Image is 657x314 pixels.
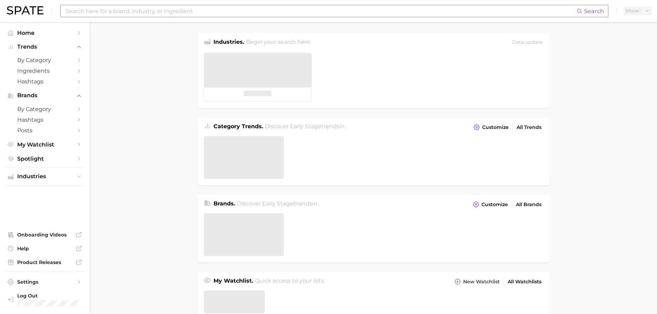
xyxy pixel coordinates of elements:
span: Settings [17,279,72,285]
span: Search [584,8,604,14]
a: Posts [6,125,84,136]
a: Hashtags [6,114,84,125]
a: Hashtags [6,76,84,87]
span: Log Out [17,293,79,299]
span: Spotlight [17,155,72,162]
span: Trends [17,44,72,50]
span: Show [625,9,640,13]
button: Customize [472,122,510,132]
button: Customize [471,200,509,209]
span: All Watchlists [508,279,541,285]
h2: Quick access to your lists. [255,277,325,286]
a: Spotlight [6,153,84,164]
span: by Category [17,57,72,63]
button: New Watchlist [453,277,501,286]
span: All Brands [516,202,541,207]
button: Industries [6,171,84,182]
span: Help [17,245,72,252]
span: Discover Early Stage brands in . [237,200,320,207]
a: All Brands [514,200,543,209]
span: Discover Early Stage trends in . [265,123,347,130]
a: All Watchlists [506,277,543,286]
input: Search here for a brand, industry, or ingredient [65,5,577,17]
span: Brands . [213,200,235,207]
span: Hashtags [17,78,72,85]
h2: Begin your search here. [246,38,311,47]
span: Onboarding Videos [17,232,72,238]
a: Help [6,243,84,254]
span: by Category [17,106,72,112]
span: Customize [481,202,508,207]
span: All Trends [517,124,541,130]
span: My Watchlist [17,141,72,148]
h1: My Watchlist. [213,277,253,286]
a: Log out. Currently logged in with e-mail jkno@cosmax.com. [6,291,84,308]
div: Data update: [512,38,543,47]
span: Industries [17,173,72,180]
a: All Trends [515,123,543,132]
a: Settings [6,277,84,287]
a: Home [6,28,84,38]
a: by Category [6,55,84,65]
span: New Watchlist [463,279,500,285]
span: Home [17,30,72,36]
button: Brands [6,90,84,101]
a: Product Releases [6,257,84,267]
h1: Industries. [213,38,244,47]
span: Brands [17,92,72,99]
span: Posts [17,127,72,134]
span: Hashtags [17,117,72,123]
span: Customize [482,124,509,130]
a: Onboarding Videos [6,230,84,240]
a: Ingredients [6,65,84,76]
button: Trends [6,42,84,52]
button: Show [624,7,652,16]
a: My Watchlist [6,139,84,150]
span: Category Trends . [213,123,263,130]
span: Ingredients [17,68,72,74]
a: by Category [6,104,84,114]
img: SPATE [7,6,43,14]
span: Product Releases [17,259,72,265]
